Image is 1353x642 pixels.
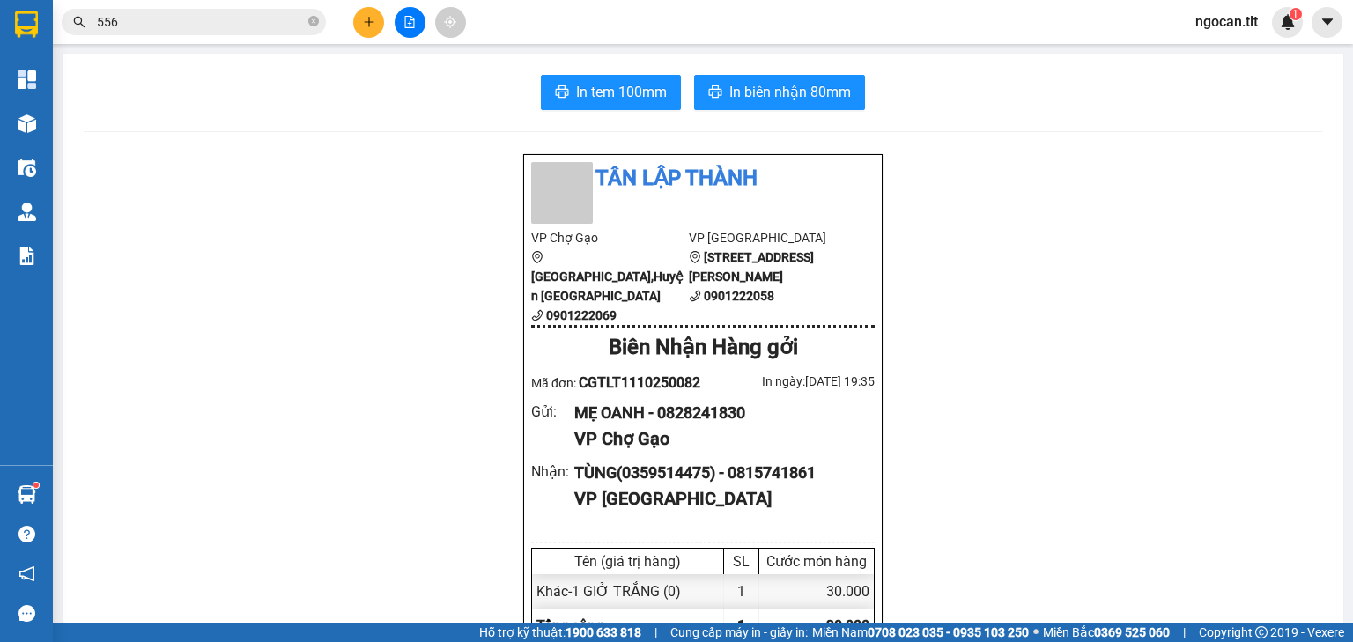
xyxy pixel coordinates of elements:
[1043,623,1170,642] span: Miền Bắc
[308,16,319,26] span: close-circle
[555,85,569,101] span: printer
[18,565,35,582] span: notification
[403,16,416,28] span: file-add
[812,623,1029,642] span: Miền Nam
[546,308,617,322] b: 0901222069
[18,247,36,265] img: solution-icon
[1280,14,1296,30] img: icon-new-feature
[18,70,36,89] img: dashboard-icon
[18,526,35,542] span: question-circle
[689,250,814,284] b: [STREET_ADDRESS][PERSON_NAME]
[15,11,38,38] img: logo-vxr
[868,625,1029,639] strong: 0708 023 035 - 0935 103 250
[531,372,703,394] div: Mã đơn:
[579,374,700,391] span: CGTLT1110250082
[531,401,574,423] div: Gửi :
[574,425,861,453] div: VP Chợ Gạo
[531,228,689,247] li: VP Chợ Gạo
[576,81,667,103] span: In tem 100mm
[703,372,875,391] div: In ngày: [DATE] 19:35
[308,14,319,31] span: close-circle
[574,485,861,513] div: VP [GEOGRAPHIC_DATA]
[1033,629,1039,636] span: ⚪️
[479,623,641,642] span: Hỗ trợ kỹ thuật:
[694,75,865,110] button: printerIn biên nhận 80mm
[724,574,759,609] div: 1
[764,553,869,570] div: Cước món hàng
[708,85,722,101] span: printer
[531,162,875,196] li: Tân Lập Thành
[541,75,681,110] button: printerIn tem 100mm
[18,605,35,622] span: message
[531,461,574,483] div: Nhận :
[531,309,543,321] span: phone
[826,617,869,634] span: 30.000
[566,625,641,639] strong: 1900 633 818
[1312,7,1342,38] button: caret-down
[728,553,754,570] div: SL
[1290,8,1302,20] sup: 1
[395,7,425,38] button: file-add
[689,228,847,247] li: VP [GEOGRAPHIC_DATA]
[536,617,603,634] span: Tổng cộng
[1094,625,1170,639] strong: 0369 525 060
[18,114,36,133] img: warehouse-icon
[531,331,875,365] div: Biên Nhận Hàng gởi
[689,290,701,302] span: phone
[444,16,456,28] span: aim
[1183,623,1186,642] span: |
[97,12,305,32] input: Tìm tên, số ĐT hoặc mã đơn
[73,16,85,28] span: search
[435,7,466,38] button: aim
[531,251,543,263] span: environment
[536,553,719,570] div: Tên (giá trị hàng)
[1320,14,1335,30] span: caret-down
[1181,11,1272,33] span: ngocan.tlt
[704,289,774,303] b: 0901222058
[729,81,851,103] span: In biên nhận 80mm
[18,159,36,177] img: warehouse-icon
[18,203,36,221] img: warehouse-icon
[670,623,808,642] span: Cung cấp máy in - giấy in:
[1255,626,1268,638] span: copyright
[574,401,861,425] div: MẸ OANH - 0828241830
[1292,8,1298,20] span: 1
[363,16,375,28] span: plus
[531,269,684,303] b: [GEOGRAPHIC_DATA],Huyện [GEOGRAPHIC_DATA]
[654,623,657,642] span: |
[574,461,861,485] div: TÙNG(0359514475) - 0815741861
[689,251,701,263] span: environment
[353,7,384,38] button: plus
[737,617,745,634] span: 1
[536,583,681,600] span: Khác - 1 GIỞ TRẮNG (0)
[18,485,36,504] img: warehouse-icon
[759,574,874,609] div: 30.000
[33,483,39,488] sup: 1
